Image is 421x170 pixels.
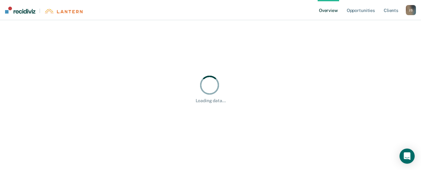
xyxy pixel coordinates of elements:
div: Loading data... [196,98,226,103]
div: J S [406,5,416,15]
span: | [35,8,44,14]
div: Open Intercom Messenger [400,149,415,164]
img: Recidiviz [5,7,35,14]
a: | [5,7,82,14]
img: Lantern [44,9,82,14]
button: JS [406,5,416,15]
